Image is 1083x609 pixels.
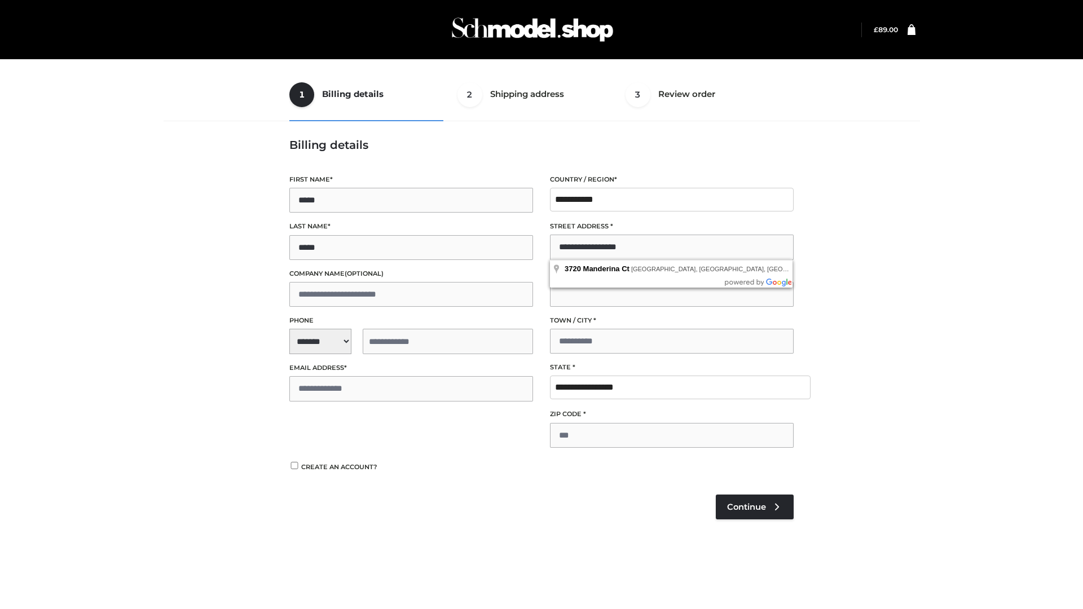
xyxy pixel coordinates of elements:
[301,463,377,471] span: Create an account?
[345,270,384,277] span: (optional)
[550,221,794,232] label: Street address
[289,174,533,185] label: First name
[565,264,581,273] span: 3720
[448,7,617,52] img: Schmodel Admin 964
[289,363,533,373] label: Email address
[550,174,794,185] label: Country / Region
[289,221,533,232] label: Last name
[874,25,878,34] span: £
[716,495,794,519] a: Continue
[874,25,898,34] a: £89.00
[874,25,898,34] bdi: 89.00
[289,268,533,279] label: Company name
[550,315,794,326] label: Town / City
[289,462,300,469] input: Create an account?
[550,362,794,373] label: State
[550,409,794,420] label: ZIP Code
[727,502,766,512] span: Continue
[583,264,629,273] span: Manderina Ct
[289,138,794,152] h3: Billing details
[631,266,832,272] span: [GEOGRAPHIC_DATA], [GEOGRAPHIC_DATA], [GEOGRAPHIC_DATA]
[289,315,533,326] label: Phone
